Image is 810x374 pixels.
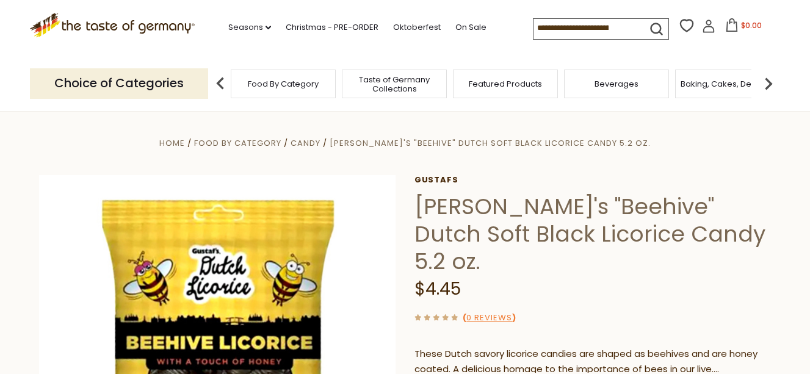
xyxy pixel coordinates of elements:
a: Christmas - PRE-ORDER [286,21,378,34]
a: Seasons [228,21,271,34]
a: Beverages [595,79,638,88]
button: $0.00 [718,18,770,37]
a: Baking, Cakes, Desserts [681,79,775,88]
img: next arrow [756,71,781,96]
a: Candy [291,137,320,149]
span: $4.45 [414,277,461,301]
a: Gustafs [414,175,772,185]
a: Taste of Germany Collections [345,75,443,93]
span: $0.00 [741,20,762,31]
span: ( ) [463,312,516,323]
a: Food By Category [194,137,281,149]
a: Home [159,137,185,149]
a: On Sale [455,21,486,34]
a: Featured Products [469,79,542,88]
a: 0 Reviews [466,312,512,325]
h1: [PERSON_NAME]'s "Beehive" Dutch Soft Black Licorice Candy 5.2 oz. [414,193,772,275]
img: previous arrow [208,71,233,96]
a: Food By Category [248,79,319,88]
p: Choice of Categories [30,68,208,98]
a: Oktoberfest [393,21,441,34]
a: [PERSON_NAME]'s "Beehive" Dutch Soft Black Licorice Candy 5.2 oz. [330,137,651,149]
